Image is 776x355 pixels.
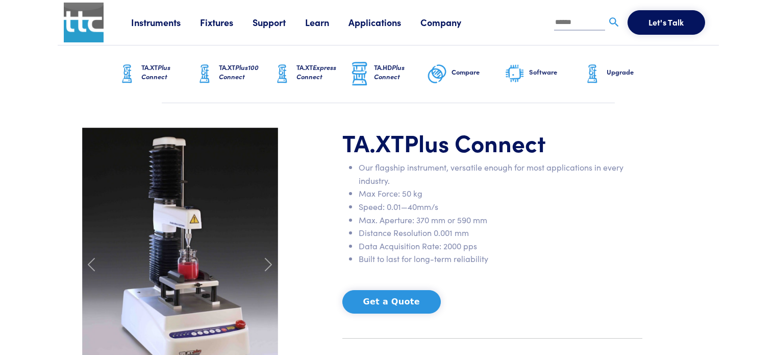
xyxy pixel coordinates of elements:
a: Applications [348,16,420,29]
h6: TA.XT [141,63,194,81]
a: Upgrade [582,45,660,103]
img: ta-xt-graphic.png [117,61,137,87]
li: Max. Aperture: 370 mm or 590 mm [359,214,642,227]
img: ta-xt-graphic.png [582,61,603,87]
img: software-graphic.png [505,63,525,85]
a: Instruments [131,16,200,29]
a: Support [253,16,305,29]
a: Compare [427,45,505,103]
li: Speed: 0.01—40mm/s [359,200,642,214]
li: Data Acquisition Rate: 2000 pps [359,240,642,253]
h6: TA.XT [219,63,272,81]
span: Plus Connect [141,62,170,81]
a: Company [420,16,481,29]
button: Get a Quote [342,290,441,314]
a: TA.XTExpress Connect [272,45,349,103]
button: Let's Talk [628,10,705,35]
h6: Software [529,67,582,77]
li: Distance Resolution 0.001 mm [359,226,642,240]
li: Our flagship instrument, versatile enough for most applications in every industry. [359,161,642,187]
img: ta-xt-graphic.png [194,61,215,87]
span: Express Connect [296,62,336,81]
img: compare-graphic.png [427,61,447,87]
img: ta-xt-graphic.png [272,61,292,87]
h6: TA.HD [374,63,427,81]
h6: TA.XT [296,63,349,81]
a: TA.XTPlus Connect [117,45,194,103]
li: Max Force: 50 kg [359,187,642,200]
a: Learn [305,16,348,29]
li: Built to last for long-term reliability [359,252,642,266]
h6: Compare [452,67,505,77]
img: ttc_logo_1x1_v1.0.png [64,3,104,42]
h6: Upgrade [607,67,660,77]
h1: TA.XT [342,128,642,157]
img: ta-hd-graphic.png [349,61,370,87]
a: Fixtures [200,16,253,29]
span: Plus Connect [374,62,405,81]
span: Plus Connect [404,126,546,158]
a: Software [505,45,582,103]
a: TA.XTPlus100 Connect [194,45,272,103]
a: TA.HDPlus Connect [349,45,427,103]
span: Plus100 Connect [219,62,259,81]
